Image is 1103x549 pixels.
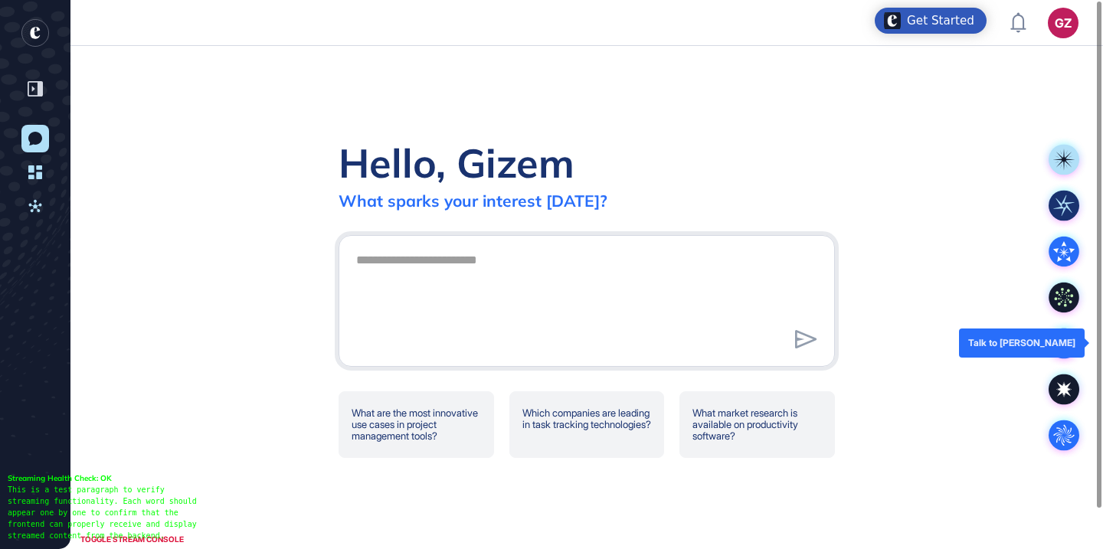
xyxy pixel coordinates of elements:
div: What are the most innovative use cases in project management tools? [339,391,494,458]
button: GZ [1048,8,1078,38]
div: Get Started [907,13,974,28]
div: Hello, Gizem [339,138,574,188]
div: Open Get Started checklist [875,8,987,34]
div: Talk to [PERSON_NAME] [968,338,1075,348]
div: TOGGLE STREAM CONSOLE [77,530,188,549]
div: entrapeer-logo [21,19,49,47]
div: What market research is available on productivity software? [679,391,835,458]
img: launcher-image-alternative-text [884,12,901,29]
div: What sparks your interest [DATE]? [339,191,607,211]
div: Which companies are leading in task tracking technologies? [509,391,665,458]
